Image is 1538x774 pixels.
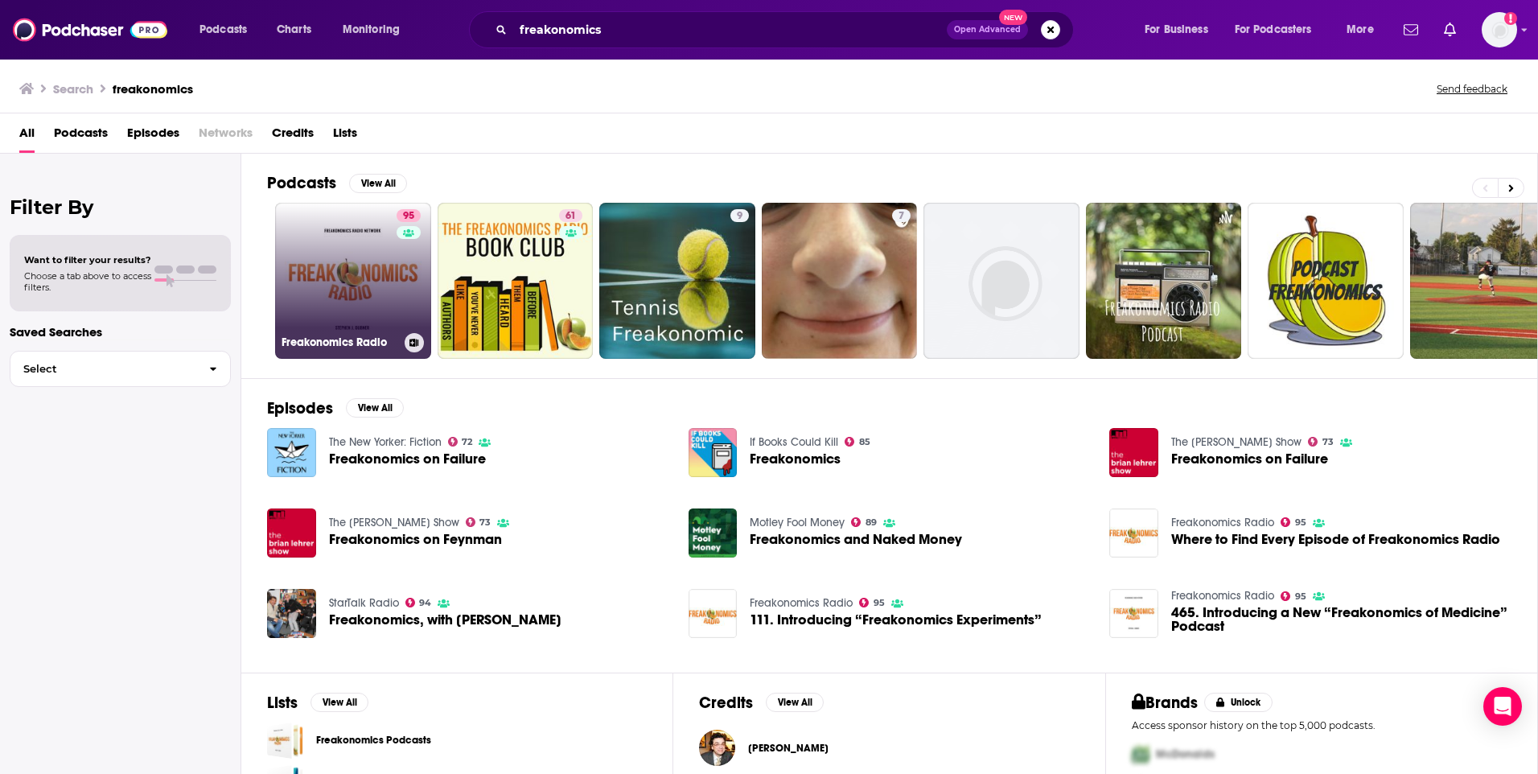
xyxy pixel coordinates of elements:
img: 111. Introducing “Freakonomics Experiments” [689,589,738,638]
span: McDonalds [1156,747,1215,761]
div: Search podcasts, credits, & more... [484,11,1089,48]
span: For Business [1145,19,1208,41]
a: Freakonomics on Failure [1171,452,1328,466]
a: 73 [1308,437,1334,447]
span: 95 [1295,519,1306,526]
button: open menu [331,17,421,43]
span: Charts [277,19,311,41]
span: Networks [199,120,253,153]
div: Open Intercom Messenger [1483,687,1522,726]
img: 465. Introducing a New “Freakonomics of Medicine” Podcast [1109,589,1158,638]
h2: Lists [267,693,298,713]
img: Freakonomics, with Stephen J. Dubner [267,589,316,638]
span: Lists [333,120,357,153]
a: The New Yorker: Fiction [329,435,442,449]
span: Logged in as LTsub [1482,12,1517,47]
a: Freakonomics Radio [750,596,853,610]
h3: Freakonomics Radio [282,336,398,349]
img: Freakonomics on Feynman [267,508,316,558]
span: 72 [462,438,472,446]
a: 61 [438,203,594,359]
a: Where to Find Every Episode of Freakonomics Radio [1171,533,1500,546]
a: 95 [397,209,421,222]
h2: Credits [699,693,753,713]
a: Charts [266,17,321,43]
a: 73 [466,517,491,527]
a: Motley Fool Money [750,516,845,529]
a: 95Freakonomics Radio [275,203,431,359]
a: 89 [851,517,877,527]
span: Open Advanced [954,26,1021,34]
button: Open AdvancedNew [947,20,1028,39]
a: 465. Introducing a New “Freakonomics of Medicine” Podcast [1171,606,1511,633]
h2: Filter By [10,196,231,219]
button: Select [10,351,231,387]
a: Freakonomics Radio [1171,589,1274,603]
a: Episodes [127,120,179,153]
button: View All [349,174,407,193]
a: Freakonomics [689,428,738,477]
span: For Podcasters [1235,19,1312,41]
a: Freakonomics Podcasts [316,731,431,749]
button: open menu [1224,17,1335,43]
a: 94 [405,598,432,607]
a: Freakonomics on Failure [329,452,486,466]
a: EpisodesView All [267,398,404,418]
img: User Profile [1482,12,1517,47]
button: open menu [1133,17,1228,43]
span: 7 [899,208,904,224]
span: 111. Introducing “Freakonomics Experiments” [750,613,1042,627]
button: Stephen DubnerStephen Dubner [699,723,1079,774]
h2: Brands [1132,693,1199,713]
a: Podcasts [54,120,108,153]
a: All [19,120,35,153]
span: 73 [479,519,491,526]
h2: Episodes [267,398,333,418]
img: Stephen Dubner [699,730,735,766]
button: Show profile menu [1482,12,1517,47]
a: Freakonomics Podcasts [267,723,303,759]
a: 95 [859,598,885,607]
span: 95 [403,208,414,224]
img: Where to Find Every Episode of Freakonomics Radio [1109,508,1158,558]
a: Show notifications dropdown [1397,16,1425,43]
img: Freakonomics and Naked Money [689,508,738,558]
a: CreditsView All [699,693,824,713]
a: 61 [559,209,582,222]
span: Credits [272,120,314,153]
img: Freakonomics on Failure [1109,428,1158,477]
span: 85 [859,438,870,446]
a: PodcastsView All [267,173,407,193]
p: Access sponsor history on the top 5,000 podcasts. [1132,719,1511,731]
span: 95 [874,599,885,607]
a: Freakonomics [750,452,841,466]
button: View All [310,693,368,712]
button: Send feedback [1432,82,1512,96]
a: The Brian Lehrer Show [329,516,459,529]
h3: freakonomics [113,81,193,97]
button: View All [766,693,824,712]
a: Freakonomics Radio [1171,516,1274,529]
a: Freakonomics and Naked Money [750,533,962,546]
span: 94 [419,599,431,607]
a: If Books Could Kill [750,435,838,449]
span: Choose a tab above to access filters. [24,270,151,293]
span: 73 [1322,438,1334,446]
button: View All [346,398,404,418]
img: Podchaser - Follow, Share and Rate Podcasts [13,14,167,45]
span: 89 [866,519,877,526]
p: Saved Searches [10,324,231,340]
